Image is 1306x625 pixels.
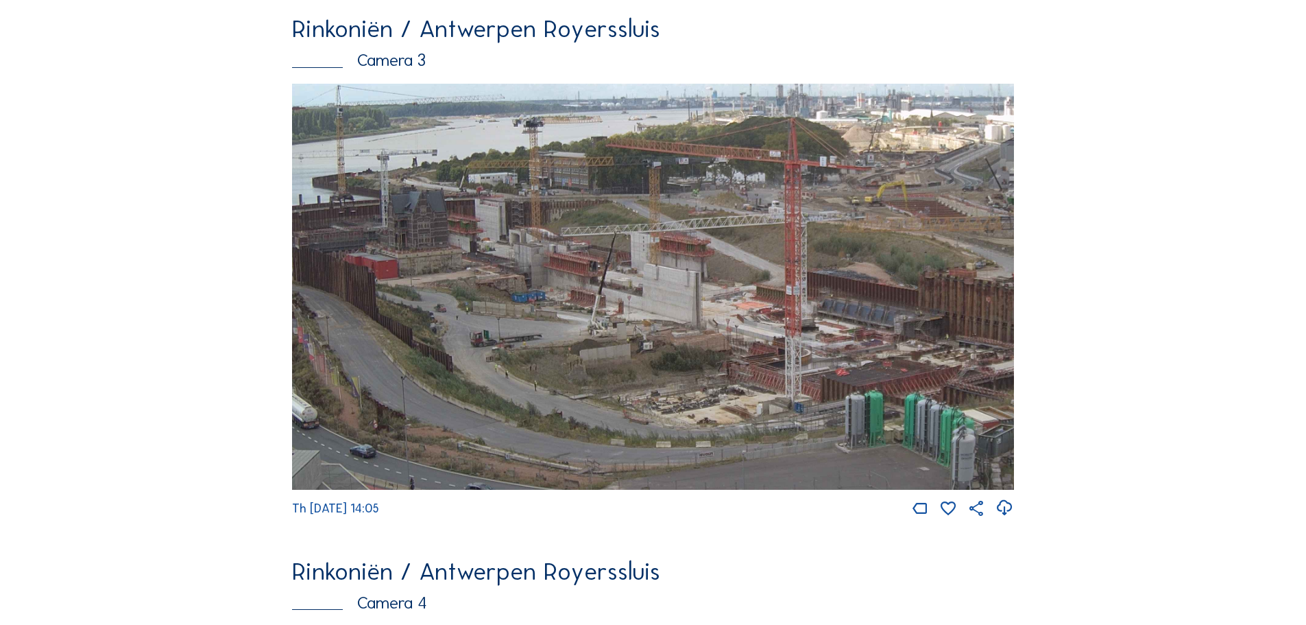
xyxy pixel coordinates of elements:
[292,84,1014,491] img: Image
[292,16,1014,41] div: Rinkoniën / Antwerpen Royerssluis
[292,559,1014,584] div: Rinkoniën / Antwerpen Royerssluis
[292,595,1014,612] div: Camera 4
[292,501,379,516] span: Th [DATE] 14:05
[292,52,1014,69] div: Camera 3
